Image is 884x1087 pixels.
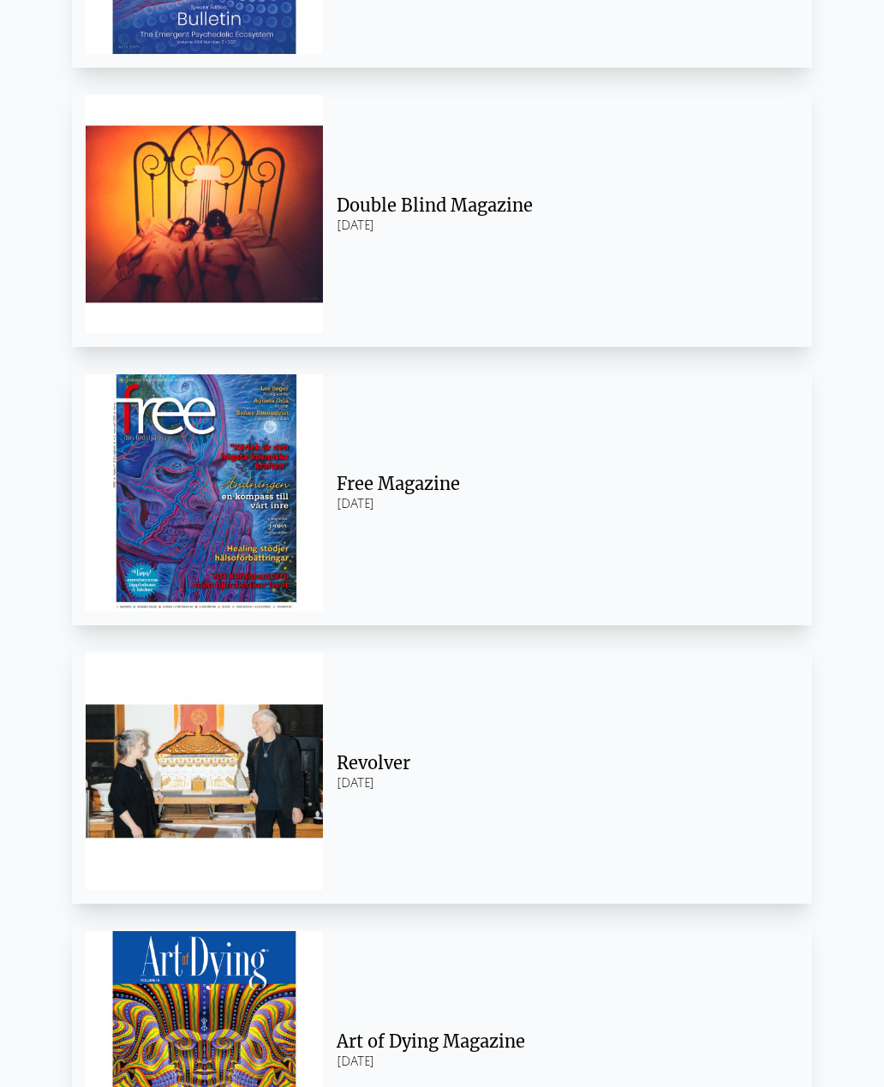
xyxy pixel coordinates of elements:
a: Free Magazine [DATE] [72,361,812,625]
div: [DATE] [337,775,785,792]
div: [DATE] [337,1054,785,1071]
div: [DATE] [337,218,785,235]
a: Double Blind Magazine [DATE] [72,81,812,346]
a: Revolver [DATE] [72,639,812,904]
div: [DATE] [337,496,785,513]
div: Revolver [337,751,785,775]
div: Art of Dying Magazine [337,1030,785,1054]
div: Free Magazine [337,472,785,496]
div: Double Blind Magazine [337,194,785,218]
